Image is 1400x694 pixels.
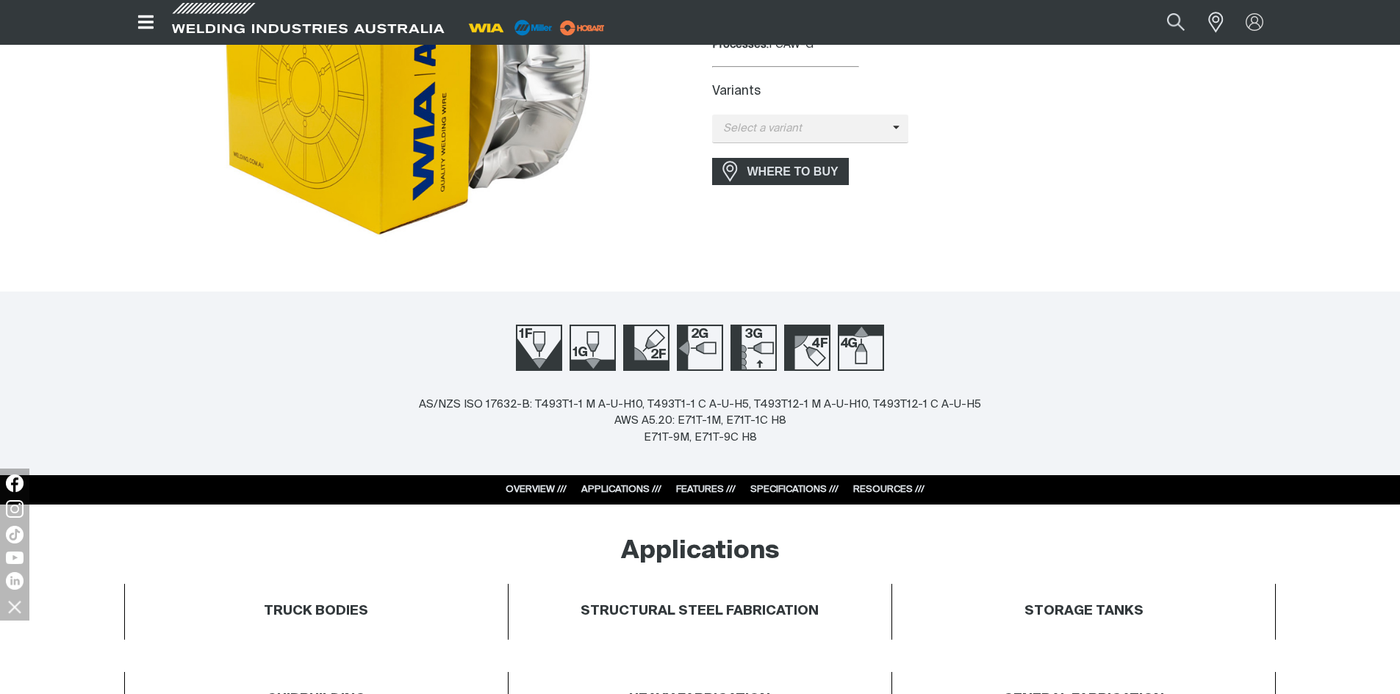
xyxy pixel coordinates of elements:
img: Welding Position 2F [623,325,670,371]
a: miller [556,22,609,33]
span: WHERE TO BUY [738,160,848,184]
a: RESOURCES /// [853,485,925,494]
a: APPLICATIONS /// [581,485,661,494]
img: Welding Position 4F [784,325,830,371]
img: Facebook [6,474,24,492]
img: TikTok [6,526,24,543]
div: AS/NZS ISO 17632-B: T493T1-1 M A-U-H10, T493T1-1 C A-U-H5, T493T12-1 M A-U-H10, T493T12-1 C A-U-H... [419,397,981,447]
div: FCAW-G [712,37,1277,54]
a: WHERE TO BUY [712,158,850,185]
a: FEATURES /// [676,485,736,494]
img: miller [556,17,609,39]
label: Variants [712,85,761,98]
button: Search products [1151,6,1201,39]
a: OVERVIEW /// [506,485,567,494]
h4: STRUCTURAL STEEL FABRICATION [581,603,819,620]
img: Welding Position 1G [570,325,616,371]
img: Welding Position 1F [516,325,562,371]
img: Welding Position 4G [838,325,884,371]
input: Product name or item number... [1132,6,1200,39]
img: LinkedIn [6,572,24,590]
h4: TRUCK BODIES [264,603,368,620]
span: Select a variant [712,120,893,137]
h2: Applications [621,535,780,568]
img: Instagram [6,500,24,518]
img: Welding Position 2G [677,325,723,371]
a: SPECIFICATIONS /// [750,485,839,494]
img: YouTube [6,552,24,564]
h4: STORAGE TANKS [900,603,1268,620]
img: Welding Position 3G Up [730,325,777,371]
img: hide socials [2,594,27,619]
